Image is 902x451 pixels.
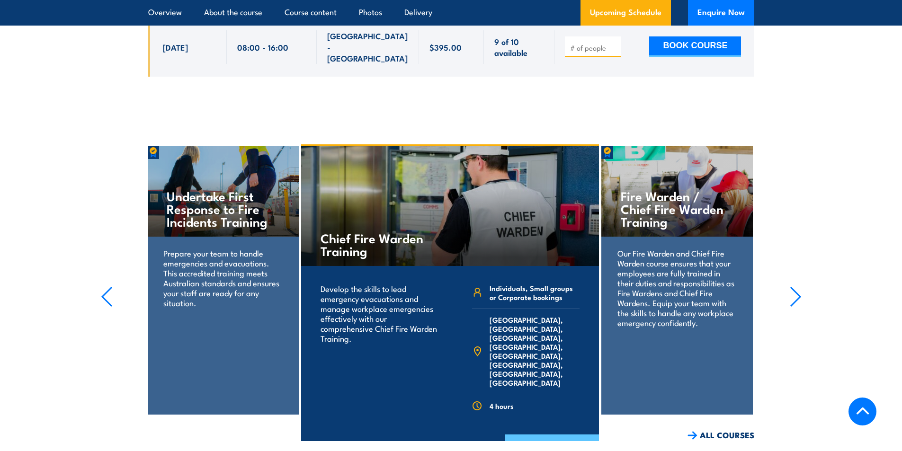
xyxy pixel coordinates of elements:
span: Individuals, Small groups or Corporate bookings [490,283,580,301]
span: 9 of 10 available [494,36,544,58]
h4: Fire Warden / Chief Fire Warden Training [621,189,733,228]
h4: Chief Fire Warden Training [321,231,432,257]
p: Our Fire Warden and Chief Fire Warden course ensures that your employees are fully trained in the... [617,248,736,327]
p: Develop the skills to lead emergency evacuations and manage workplace emergencies effectively wit... [321,283,438,343]
a: ALL COURSES [688,430,754,441]
span: 4 hours [490,401,514,410]
p: Prepare your team to handle emergencies and evacuations. This accredited training meets Australia... [163,248,282,308]
span: $395.00 [429,42,462,53]
span: [GEOGRAPHIC_DATA], [GEOGRAPHIC_DATA], [GEOGRAPHIC_DATA], [GEOGRAPHIC_DATA], [GEOGRAPHIC_DATA], [G... [490,315,580,387]
span: [DATE] [163,42,188,53]
button: BOOK COURSE [649,36,741,57]
span: 08:00 - 16:00 [237,42,288,53]
span: [GEOGRAPHIC_DATA] - [GEOGRAPHIC_DATA] [327,30,409,63]
h4: Undertake First Response to Fire Incidents Training [167,189,279,228]
input: # of people [570,43,617,53]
